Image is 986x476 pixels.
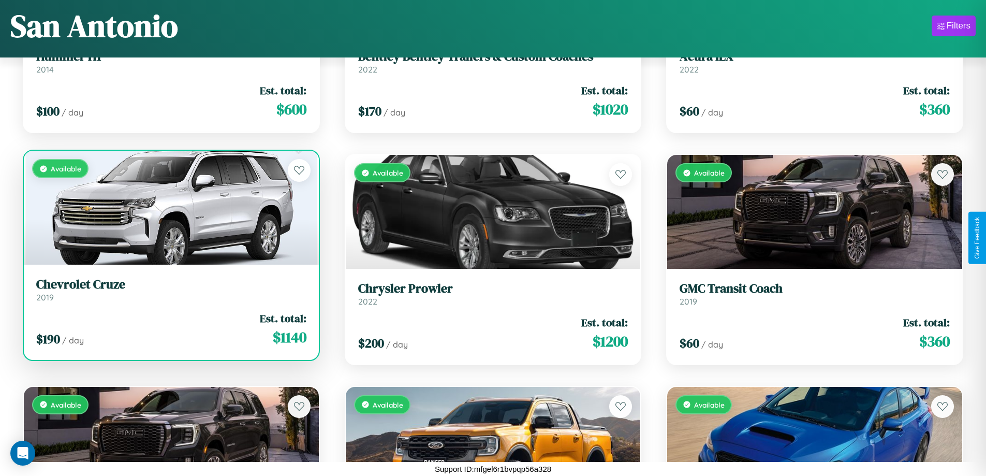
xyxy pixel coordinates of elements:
[694,168,725,177] span: Available
[919,331,950,352] span: $ 360
[51,400,81,409] span: Available
[358,296,377,307] span: 2022
[51,164,81,173] span: Available
[919,99,950,120] span: $ 360
[593,331,628,352] span: $ 1200
[384,107,405,118] span: / day
[701,107,723,118] span: / day
[358,103,381,120] span: $ 170
[273,327,306,348] span: $ 1140
[932,16,976,36] button: Filters
[36,277,306,292] h3: Chevrolet Cruze
[680,296,697,307] span: 2019
[680,64,699,75] span: 2022
[947,21,970,31] div: Filters
[36,103,60,120] span: $ 100
[358,281,628,307] a: Chrysler Prowler2022
[581,315,628,330] span: Est. total:
[260,83,306,98] span: Est. total:
[276,99,306,120] span: $ 600
[358,281,628,296] h3: Chrysler Prowler
[386,339,408,350] span: / day
[701,339,723,350] span: / day
[680,103,699,120] span: $ 60
[680,281,950,296] h3: GMC Transit Coach
[680,49,950,75] a: Acura ILX2022
[62,335,84,345] span: / day
[358,49,628,75] a: Bentley Bentley Trailers & Custom Coaches2022
[593,99,628,120] span: $ 1020
[10,5,178,47] h1: San Antonio
[36,64,54,75] span: 2014
[36,49,306,75] a: Hummer H12014
[903,315,950,330] span: Est. total:
[974,217,981,259] div: Give Feedback
[10,441,35,466] div: Open Intercom Messenger
[36,277,306,302] a: Chevrolet Cruze2019
[680,335,699,352] span: $ 60
[260,311,306,326] span: Est. total:
[36,330,60,348] span: $ 190
[680,281,950,307] a: GMC Transit Coach2019
[358,49,628,64] h3: Bentley Bentley Trailers & Custom Coaches
[373,168,403,177] span: Available
[581,83,628,98] span: Est. total:
[373,400,403,409] span: Available
[36,292,54,302] span: 2019
[358,335,384,352] span: $ 200
[358,64,377,75] span: 2022
[903,83,950,98] span: Est. total:
[62,107,83,118] span: / day
[435,462,551,476] p: Support ID: mfgel6r1bvpqp56a328
[694,400,725,409] span: Available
